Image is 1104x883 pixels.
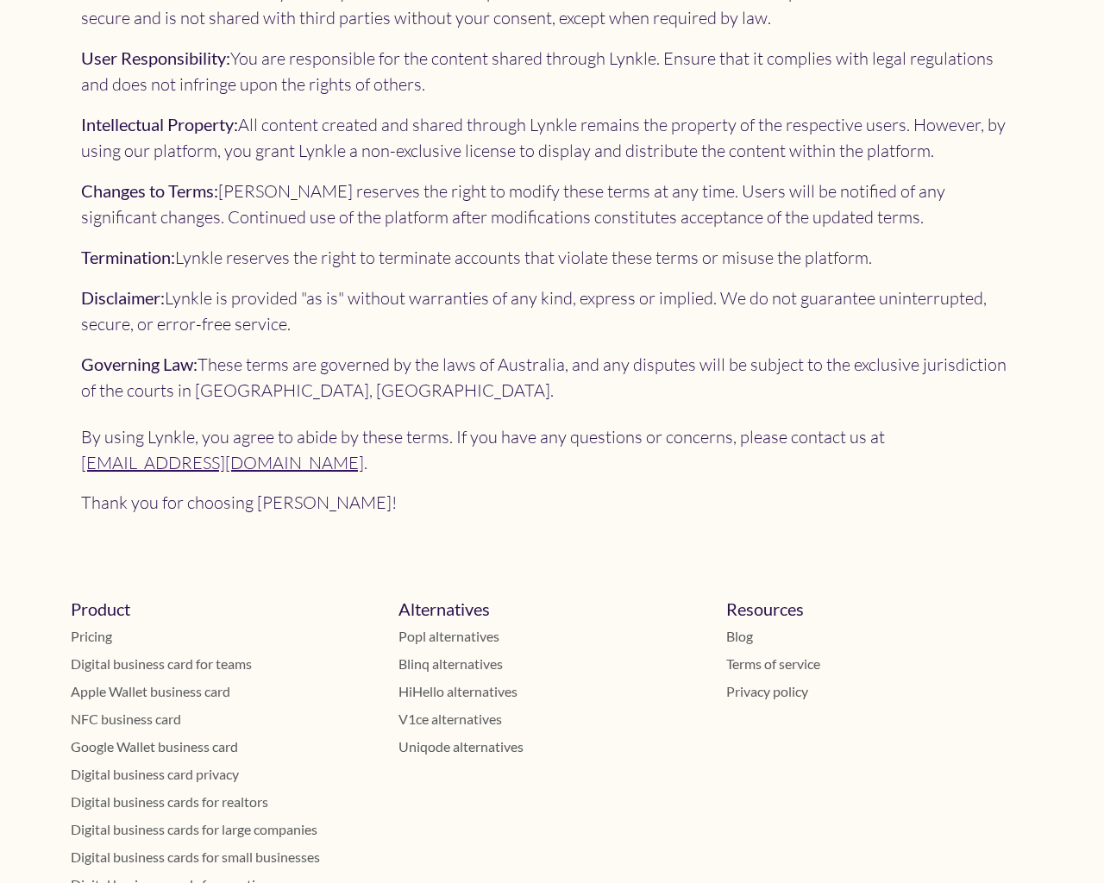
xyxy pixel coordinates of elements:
strong: Intellectual Property: [81,114,238,135]
strong: User Responsibility: [81,47,230,68]
li: These terms are governed by the laws of Australia, and any disputes will be subject to the exclus... [81,344,1023,410]
strong: Disclaimer: [81,287,165,308]
h5: Product [71,598,378,619]
strong: Governing Law: [81,354,198,374]
a: Pricing [71,626,378,647]
li: Lynkle is provided "as is" without warranties of any kind, express or implied. We do not guarante... [81,278,1023,344]
a: Google Wallet business card [71,736,378,757]
a: Privacy policy [726,681,1033,702]
a: HiHello alternatives [398,681,706,702]
p: Thank you for choosing [PERSON_NAME]! [81,490,1023,516]
strong: Termination: [81,247,175,267]
a: Digital business card for teams [71,654,378,674]
a: Popl alternatives [398,626,706,647]
strong: Changes to Terms: [81,180,218,201]
a: Digital business cards for realtors [71,792,378,812]
li: [PERSON_NAME] reserves the right to modify these terms at any time. Users will be notified of any... [81,171,1023,237]
a: Digital business card privacy [71,764,378,785]
h5: Alternatives [398,598,706,619]
h5: Resources [726,598,1033,619]
a: Apple Wallet business card [71,681,378,702]
a: Terms of service [726,654,1033,674]
a: V1ce alternatives [398,709,706,730]
li: All content created and shared through Lynkle remains the property of the respective users. Howev... [81,104,1023,171]
a: Blinq alternatives [398,654,706,674]
a: NFC business card [71,709,378,730]
li: Lynkle reserves the right to terminate accounts that violate these terms or misuse the platform. [81,237,1023,278]
p: By using Lynkle, you agree to abide by these terms. If you have any questions or concerns, please... [81,424,1023,476]
a: Uniqode alternatives [398,736,706,757]
a: Digital business cards for large companies [71,819,378,840]
li: You are responsible for the content shared through Lynkle. Ensure that it complies with legal reg... [81,38,1023,104]
a: Blog [726,626,1033,647]
a: [EMAIL_ADDRESS][DOMAIN_NAME] [81,452,364,473]
a: Digital business cards for small businesses [71,847,378,867]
